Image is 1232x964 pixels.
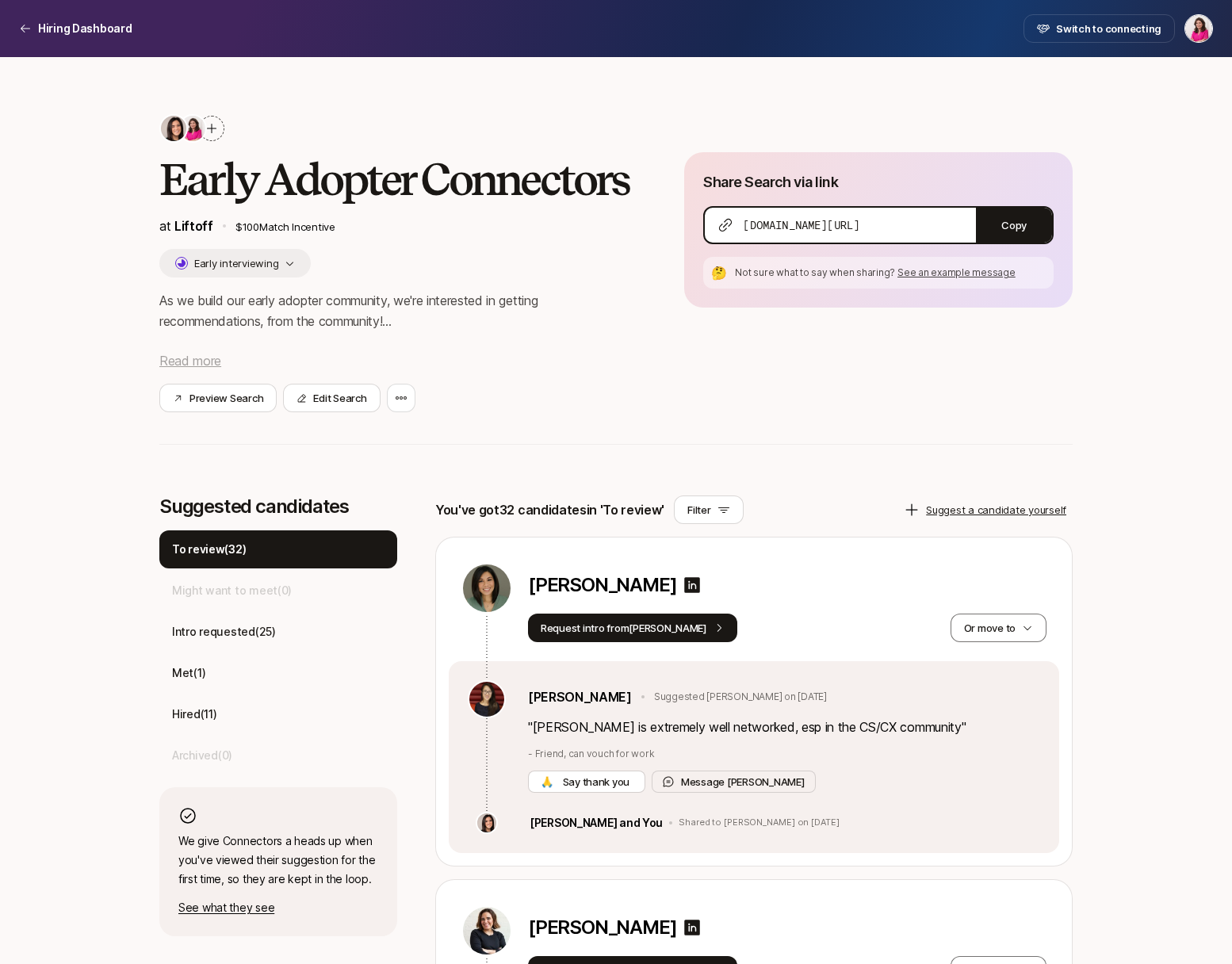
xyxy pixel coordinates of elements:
[703,171,838,193] p: Share Search via link
[161,116,186,141] img: 71d7b91d_d7cb_43b4_a7ea_a9b2f2cc6e03.jpg
[469,682,504,717] img: f2496c97_a7fc_4107_8703_951730c499db.jpg
[159,216,213,236] p: at
[735,266,1047,280] p: Not sure what to say when sharing?
[528,687,632,707] a: [PERSON_NAME]
[172,581,292,600] p: Might want to meet ( 0 )
[743,217,859,233] span: [DOMAIN_NAME][URL]
[654,690,827,704] p: Suggested [PERSON_NAME] on [DATE]
[541,774,553,790] span: 🙏
[159,155,633,203] h2: Early Adopter Connectors
[463,564,511,612] img: 400e9fe7_fe51_4143_a89b_b2a23fe1c3aa.jpg
[174,218,213,234] span: Liftoff
[528,747,1040,761] p: - Friend, can vouch for work
[283,384,380,412] button: Edit Search
[172,705,217,724] p: Hired ( 11 )
[530,813,663,832] p: [PERSON_NAME] and You
[172,746,232,765] p: Archived ( 0 )
[710,263,729,282] div: 🤔
[159,353,221,369] span: Read more
[926,502,1066,518] p: Suggest a candidate yourself
[528,614,737,642] button: Request intro from[PERSON_NAME]
[159,495,397,518] p: Suggested candidates
[528,717,1040,737] p: " [PERSON_NAME] is extremely well networked, esp in the CS/CX community "
[159,384,277,412] button: Preview Search
[235,219,634,235] p: $100 Match Incentive
[172,622,276,641] p: Intro requested ( 25 )
[652,771,816,793] button: Message [PERSON_NAME]
[38,19,132,38] p: Hiring Dashboard
[159,290,633,331] p: As we build our early adopter community, we're interested in getting recommendations, from the co...
[159,249,311,277] button: Early interviewing
[951,614,1046,642] button: Or move to
[172,540,246,559] p: To review ( 32 )
[528,771,645,793] button: 🙏 Say thank you
[477,813,496,832] img: 71d7b91d_d7cb_43b4_a7ea_a9b2f2cc6e03.jpg
[463,907,511,954] img: 4fe81e08_e3f8_45d8_8153_fcae44c8730c.jpg
[560,774,633,790] span: Say thank you
[178,898,378,917] p: See what they see
[1056,21,1161,36] span: Switch to connecting
[172,664,205,683] p: Met ( 1 )
[679,817,839,828] p: Shared to [PERSON_NAME] on [DATE]
[435,499,664,520] p: You've got 32 candidates in 'To review'
[674,495,743,524] button: Filter
[180,116,205,141] img: 9e09e871_5697_442b_ae6e_b16e3f6458f8.jpg
[897,266,1016,278] span: See an example message
[528,916,676,939] p: [PERSON_NAME]
[1184,14,1213,43] button: Emma Frane
[1023,14,1175,43] button: Switch to connecting
[528,574,676,596] p: [PERSON_NAME]
[1185,15,1212,42] img: Emma Frane
[178,832,378,889] p: We give Connectors a heads up when you've viewed their suggestion for the first time, so they are...
[976,208,1052,243] button: Copy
